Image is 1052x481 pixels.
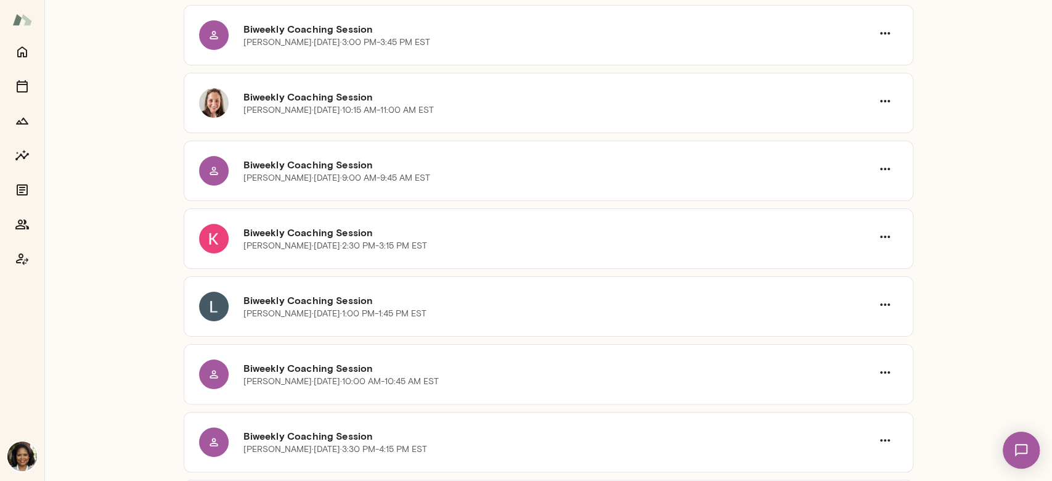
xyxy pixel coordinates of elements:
[243,36,430,49] p: [PERSON_NAME] · [DATE] · 3:00 PM-3:45 PM EST
[10,212,35,237] button: Members
[10,74,35,99] button: Sessions
[10,178,35,202] button: Documents
[243,308,426,320] p: [PERSON_NAME] · [DATE] · 1:00 PM-1:45 PM EST
[243,225,872,240] h6: Biweekly Coaching Session
[243,293,872,308] h6: Biweekly Coaching Session
[243,22,872,36] h6: Biweekly Coaching Session
[243,240,427,252] p: [PERSON_NAME] · [DATE] · 2:30 PM-3:15 PM EST
[243,429,872,443] h6: Biweekly Coaching Session
[7,442,37,471] img: Cheryl Mills
[243,376,439,388] p: [PERSON_NAME] · [DATE] · 10:00 AM-10:45 AM EST
[243,361,872,376] h6: Biweekly Coaching Session
[243,104,434,117] p: [PERSON_NAME] · [DATE] · 10:15 AM-11:00 AM EST
[243,172,430,184] p: [PERSON_NAME] · [DATE] · 9:00 AM-9:45 AM EST
[243,89,872,104] h6: Biweekly Coaching Session
[10,247,35,271] button: Coach app
[12,8,32,31] img: Mento
[243,443,427,456] p: [PERSON_NAME] · [DATE] · 3:30 PM-4:15 PM EST
[10,39,35,64] button: Home
[10,109,35,133] button: Growth Plan
[10,143,35,168] button: Insights
[243,157,872,172] h6: Biweekly Coaching Session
